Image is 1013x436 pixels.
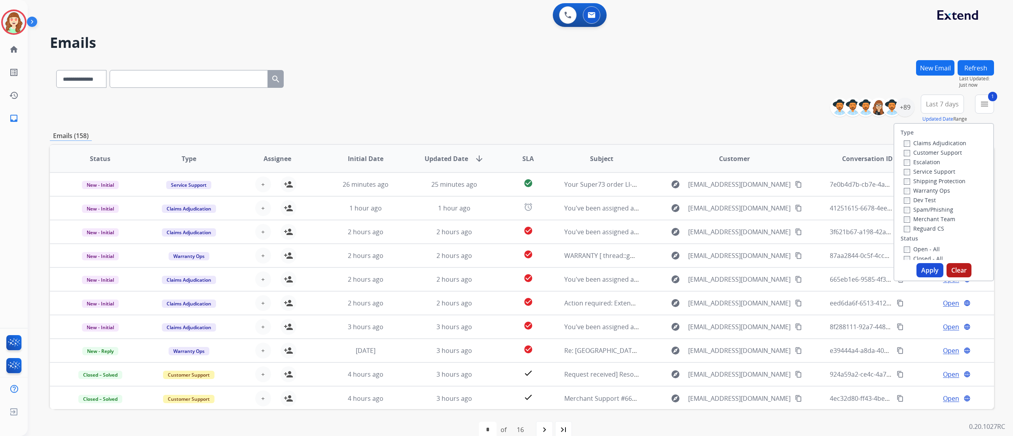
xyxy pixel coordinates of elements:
[261,298,265,308] span: +
[901,235,918,243] label: Status
[964,347,971,354] mat-icon: language
[564,204,814,212] span: You've been assigned a new service order: 1a7874e5-c989-4419-9921-b75c1b8c129b
[524,178,533,188] mat-icon: check_circle
[261,394,265,403] span: +
[964,395,971,402] mat-icon: language
[524,250,533,259] mat-icon: check_circle
[162,205,216,213] span: Claims Adjudication
[830,394,950,403] span: 4ec32d80-ff43-4be7-ab3b-b3694e4c87c8
[904,197,910,204] input: Dev Test
[904,246,910,253] input: Open - All
[958,60,994,76] button: Refresh
[830,275,945,284] span: 665eb1e6-9585-4f3f-8eec-7f5f368e96e9
[524,273,533,283] mat-icon: check_circle
[436,322,472,331] span: 3 hours ago
[830,370,951,379] span: 924a59a2-ce4c-4a71-b800-bab33088df56
[284,180,293,189] mat-icon: person_add
[82,323,119,332] span: New - Initial
[897,347,904,354] mat-icon: content_copy
[897,371,904,378] mat-icon: content_copy
[590,154,613,163] span: Subject
[264,154,291,163] span: Assignee
[348,227,383,236] span: 2 hours ago
[348,275,383,284] span: 2 hours ago
[182,154,196,163] span: Type
[671,370,680,379] mat-icon: explore
[688,370,791,379] span: [EMAIL_ADDRESS][DOMAIN_NAME]
[255,295,271,311] button: +
[255,271,271,287] button: +
[284,227,293,237] mat-icon: person_add
[959,82,994,88] span: Just now
[904,256,910,262] input: Closed - All
[916,60,954,76] button: New Email
[261,346,265,355] span: +
[425,154,468,163] span: Updated Date
[830,180,951,189] span: 7e0b4d7b-cb7e-4a48-80f4-77e2ee8d61c7
[163,371,214,379] span: Customer Support
[524,202,533,212] mat-icon: alarm
[436,275,472,284] span: 2 hours ago
[436,346,472,355] span: 3 hours ago
[969,422,1005,431] p: 0.20.1027RC
[163,395,214,403] span: Customer Support
[922,116,953,122] button: Updated Date
[795,181,802,188] mat-icon: content_copy
[284,322,293,332] mat-icon: person_add
[904,150,910,156] input: Customer Support
[162,323,216,332] span: Claims Adjudication
[904,215,955,223] label: Merchant Team
[284,394,293,403] mat-icon: person_add
[82,276,119,284] span: New - Initial
[436,227,472,236] span: 2 hours ago
[895,98,914,117] div: +89
[688,322,791,332] span: [EMAIL_ADDRESS][DOMAIN_NAME]
[904,158,940,166] label: Escalation
[842,154,893,163] span: Conversation ID
[524,226,533,235] mat-icon: check_circle
[348,322,383,331] span: 3 hours ago
[271,74,281,84] mat-icon: search
[926,102,959,106] span: Last 7 days
[671,394,680,403] mat-icon: explore
[904,245,940,253] label: Open - All
[904,178,910,185] input: Shipping Protection
[166,181,211,189] span: Service Support
[90,154,110,163] span: Status
[564,251,722,260] span: WARRANTY [ thread::gN7X7gGZB_GuLydH4FM62Dk:: ]
[255,224,271,240] button: +
[964,323,971,330] mat-icon: language
[524,297,533,307] mat-icon: check_circle
[795,205,802,212] mat-icon: content_copy
[564,322,813,331] span: You've been assigned a new service order: 8dd8dc96-6c1c-43b6-b22d-1ab4a5f818fb
[162,228,216,237] span: Claims Adjudication
[795,228,802,235] mat-icon: content_copy
[82,181,119,189] span: New - Initial
[564,275,808,284] span: You've been assigned a new service order: 9078d5fb-4abf-4cc7-9302-a096a1f6a80f
[901,129,914,136] label: Type
[904,168,955,175] label: Service Support
[671,227,680,237] mat-icon: explore
[943,346,959,355] span: Open
[830,299,949,307] span: eed6da6f-6513-4121-a2c8-5bf6d02c8e20
[795,252,802,259] mat-icon: content_copy
[795,371,802,378] mat-icon: content_copy
[959,76,994,82] span: Last Updated:
[82,228,119,237] span: New - Initial
[904,226,910,232] input: Reguard CS
[830,322,947,331] span: 8f288111-92a7-448b-a1fe-2eccd370e5f0
[436,370,472,379] span: 3 hours ago
[261,322,265,332] span: +
[82,347,118,355] span: New - Reply
[947,263,971,277] button: Clear
[564,180,694,189] span: Your Super73 order LI-211704 is on the way
[255,366,271,382] button: +
[980,99,989,109] mat-icon: menu
[82,205,119,213] span: New - Initial
[261,203,265,213] span: +
[284,203,293,213] mat-icon: person_add
[540,425,549,434] mat-icon: navigate_next
[474,154,484,163] mat-icon: arrow_downward
[688,251,791,260] span: [EMAIL_ADDRESS][DOMAIN_NAME]
[904,207,910,213] input: Spam/Phishing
